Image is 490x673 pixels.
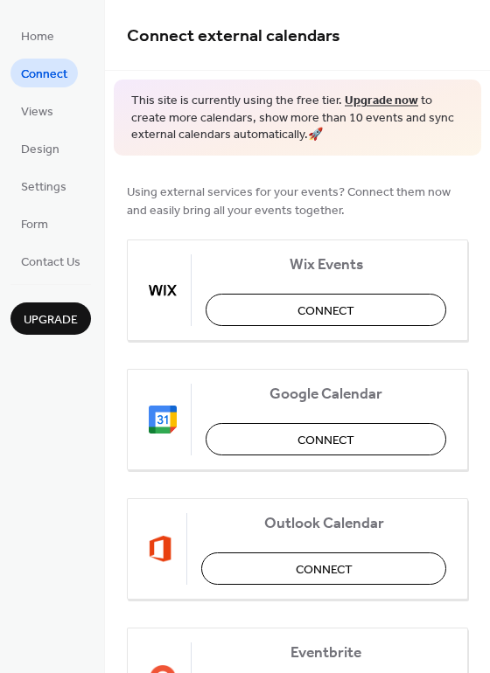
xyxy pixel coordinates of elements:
[21,66,67,84] span: Connect
[10,209,59,238] a: Form
[297,431,354,449] span: Connect
[201,514,446,532] span: Outlook Calendar
[21,178,66,197] span: Settings
[21,253,80,272] span: Contact Us
[10,96,64,125] a: Views
[127,19,340,53] span: Connect external calendars
[206,255,446,274] span: Wix Events
[206,643,446,662] span: Eventbrite
[24,311,78,330] span: Upgrade
[10,21,65,50] a: Home
[149,535,172,563] img: outlook
[21,103,53,121] span: Views
[201,552,446,585] button: Connect
[10,246,91,275] a: Contact Us
[21,216,48,234] span: Form
[206,423,446,455] button: Connect
[10,302,91,335] button: Upgrade
[206,385,446,403] span: Google Calendar
[149,406,177,434] img: google
[21,141,59,159] span: Design
[21,28,54,46] span: Home
[10,171,77,200] a: Settings
[296,560,353,579] span: Connect
[206,294,446,326] button: Connect
[149,276,177,304] img: wix
[345,89,418,113] a: Upgrade now
[127,183,468,219] span: Using external services for your events? Connect them now and easily bring all your events together.
[10,59,78,87] a: Connect
[131,93,464,144] span: This site is currently using the free tier. to create more calendars, show more than 10 events an...
[297,302,354,320] span: Connect
[10,134,70,163] a: Design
